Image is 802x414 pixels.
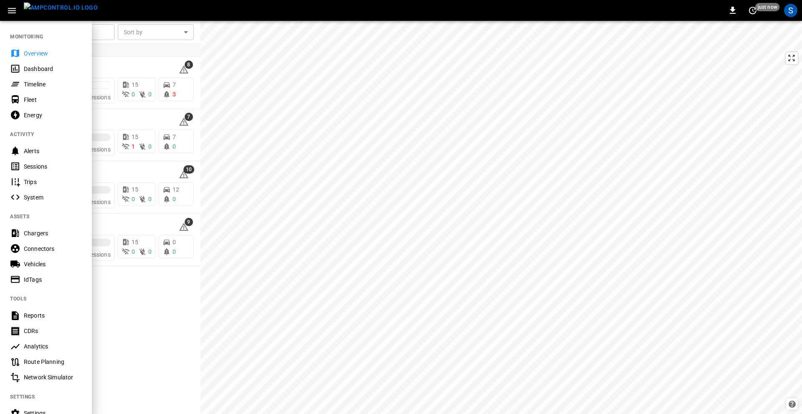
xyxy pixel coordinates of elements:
[24,147,82,155] div: Alerts
[24,245,82,253] div: Connectors
[24,358,82,366] div: Route Planning
[24,311,82,320] div: Reports
[746,4,759,17] button: set refresh interval
[784,4,797,17] div: profile-icon
[24,275,82,284] div: IdTags
[24,342,82,351] div: Analytics
[24,373,82,381] div: Network Simulator
[24,3,98,13] img: ampcontrol.io logo
[24,162,82,171] div: Sessions
[24,229,82,237] div: Chargers
[755,3,780,11] span: just now
[24,49,82,58] div: Overview
[24,178,82,186] div: Trips
[24,193,82,202] div: System
[24,260,82,268] div: Vehicles
[24,65,82,73] div: Dashboard
[24,327,82,335] div: CDRs
[24,80,82,88] div: Timeline
[24,96,82,104] div: Fleet
[24,111,82,119] div: Energy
